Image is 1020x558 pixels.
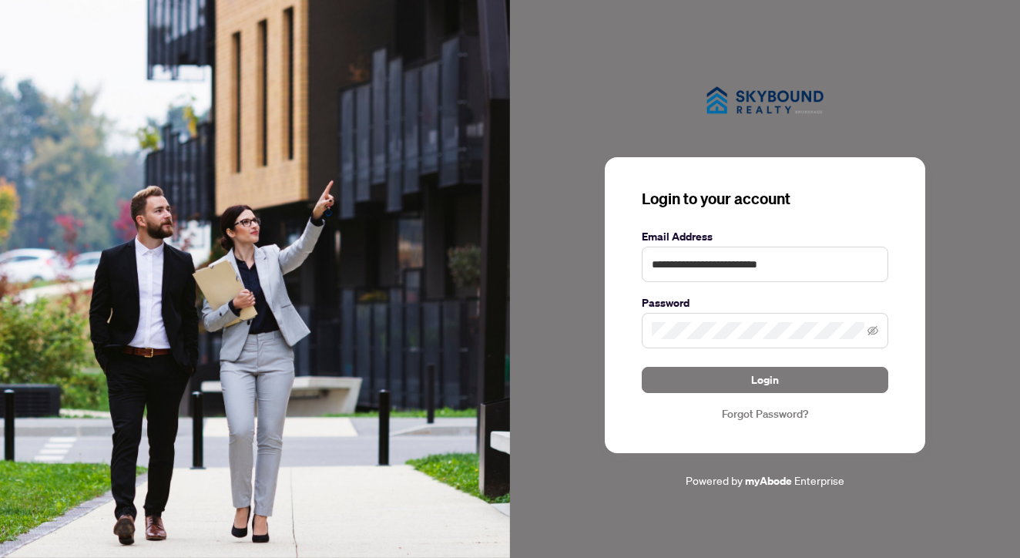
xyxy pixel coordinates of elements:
a: Forgot Password? [642,405,888,422]
span: Powered by [686,473,743,487]
label: Email Address [642,228,888,245]
label: Password [642,294,888,311]
span: Enterprise [794,473,844,487]
span: Login [751,368,779,392]
img: ma-logo [688,69,842,133]
h3: Login to your account [642,188,888,210]
a: myAbode [745,472,792,489]
span: eye-invisible [867,325,878,336]
button: Login [642,367,888,393]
